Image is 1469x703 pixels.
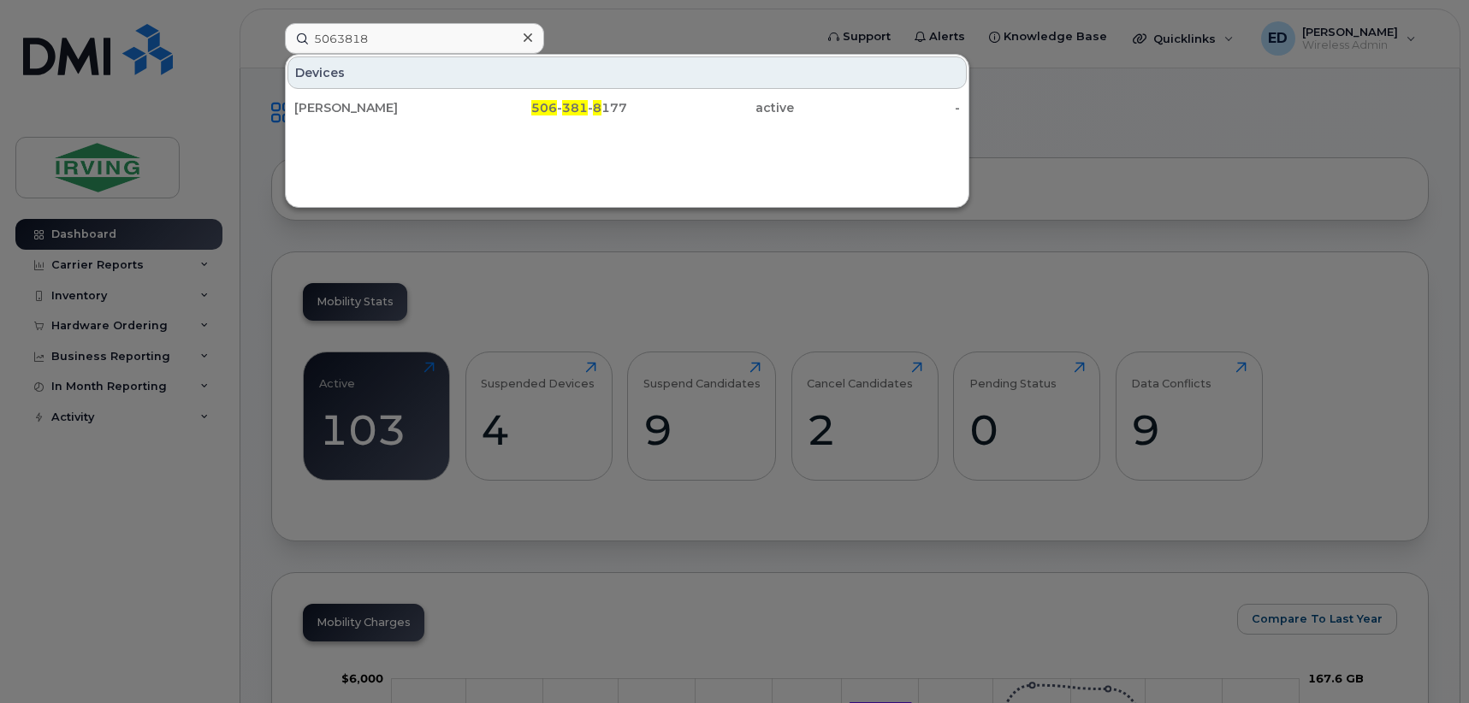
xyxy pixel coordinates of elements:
[593,100,601,115] span: 8
[287,92,967,123] a: [PERSON_NAME]506-381-8177active-
[794,99,961,116] div: -
[562,100,588,115] span: 381
[627,99,794,116] div: active
[461,99,628,116] div: - - 177
[287,56,967,89] div: Devices
[531,100,557,115] span: 506
[294,99,461,116] div: [PERSON_NAME]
